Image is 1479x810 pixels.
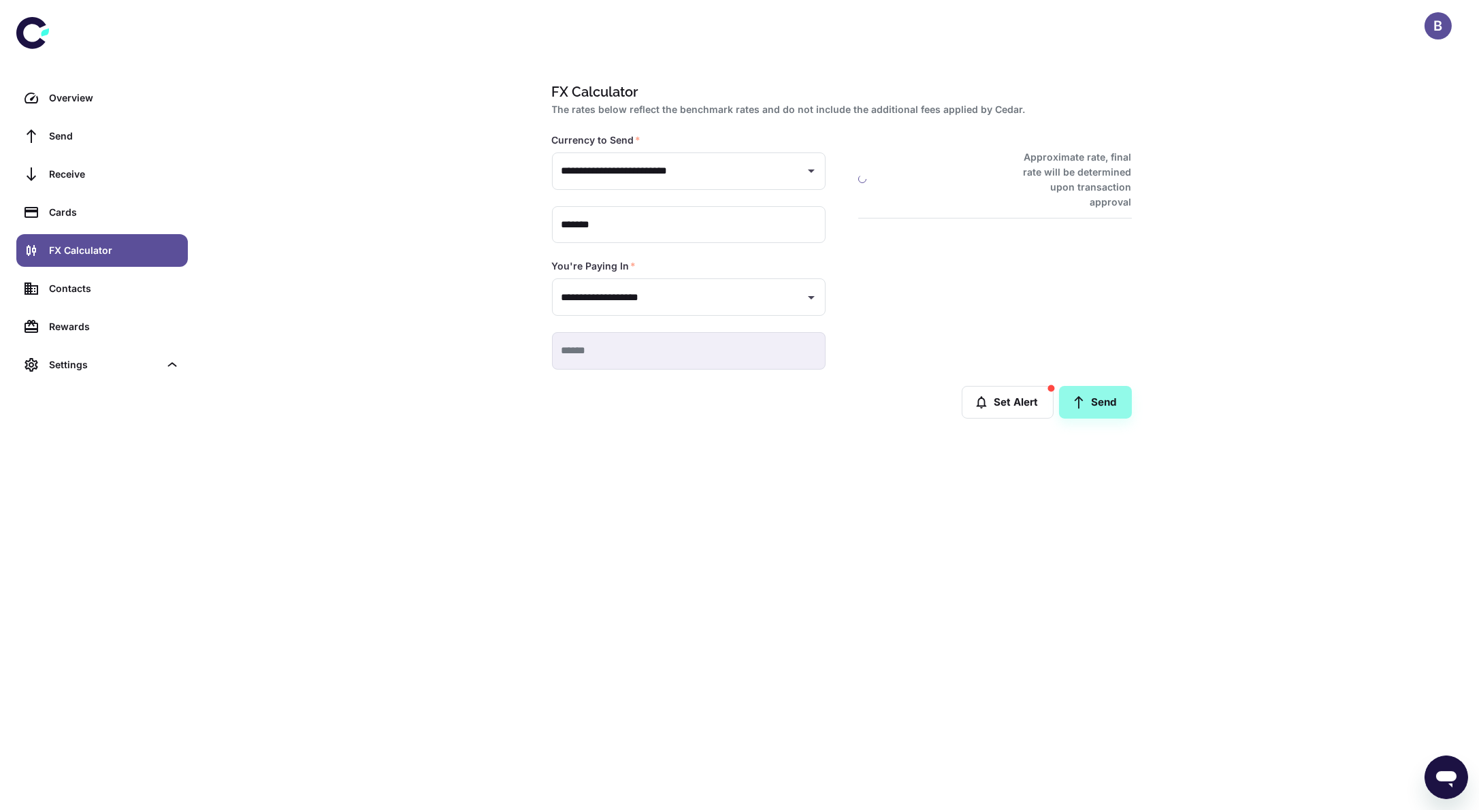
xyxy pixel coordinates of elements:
[16,82,188,114] a: Overview
[1425,12,1452,39] button: B
[49,205,180,220] div: Cards
[1059,386,1132,419] a: Send
[802,288,821,307] button: Open
[16,196,188,229] a: Cards
[962,386,1054,419] button: Set Alert
[16,120,188,152] a: Send
[16,158,188,191] a: Receive
[49,319,180,334] div: Rewards
[49,167,180,182] div: Receive
[552,82,1126,102] h1: FX Calculator
[16,310,188,343] a: Rewards
[49,91,180,106] div: Overview
[49,129,180,144] div: Send
[49,281,180,296] div: Contacts
[49,357,159,372] div: Settings
[16,349,188,381] div: Settings
[16,234,188,267] a: FX Calculator
[552,259,636,273] label: You're Paying In
[552,133,641,147] label: Currency to Send
[1425,756,1468,799] iframe: Button to launch messaging window
[1009,150,1132,210] h6: Approximate rate, final rate will be determined upon transaction approval
[802,161,821,180] button: Open
[49,243,180,258] div: FX Calculator
[16,272,188,305] a: Contacts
